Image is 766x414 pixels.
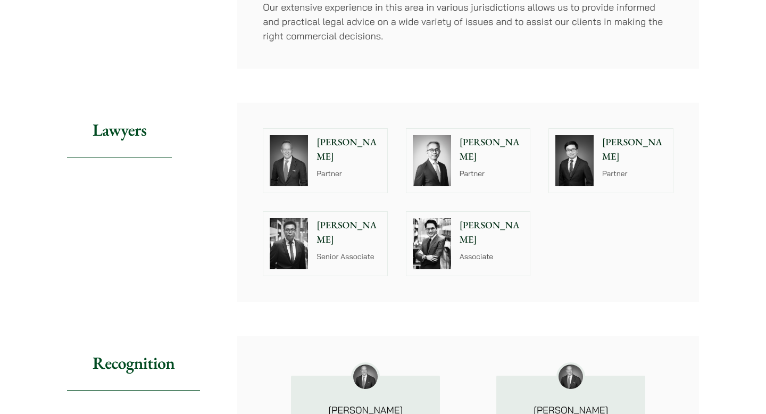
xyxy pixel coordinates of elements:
[317,251,381,262] p: Senior Associate
[548,128,673,193] a: [PERSON_NAME] Partner
[406,128,531,193] a: [PERSON_NAME] Partner
[263,211,388,276] a: [PERSON_NAME] Senior Associate
[460,135,524,164] p: [PERSON_NAME]
[602,168,667,179] p: Partner
[263,128,388,193] a: [PERSON_NAME] Partner
[317,135,381,164] p: [PERSON_NAME]
[460,251,524,262] p: Associate
[67,103,172,158] h2: Lawyers
[406,211,531,276] a: [PERSON_NAME] Associate
[460,168,524,179] p: Partner
[317,168,381,179] p: Partner
[460,218,524,247] p: [PERSON_NAME]
[602,135,667,164] p: [PERSON_NAME]
[67,336,200,391] h2: Recognition
[317,218,381,247] p: [PERSON_NAME]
